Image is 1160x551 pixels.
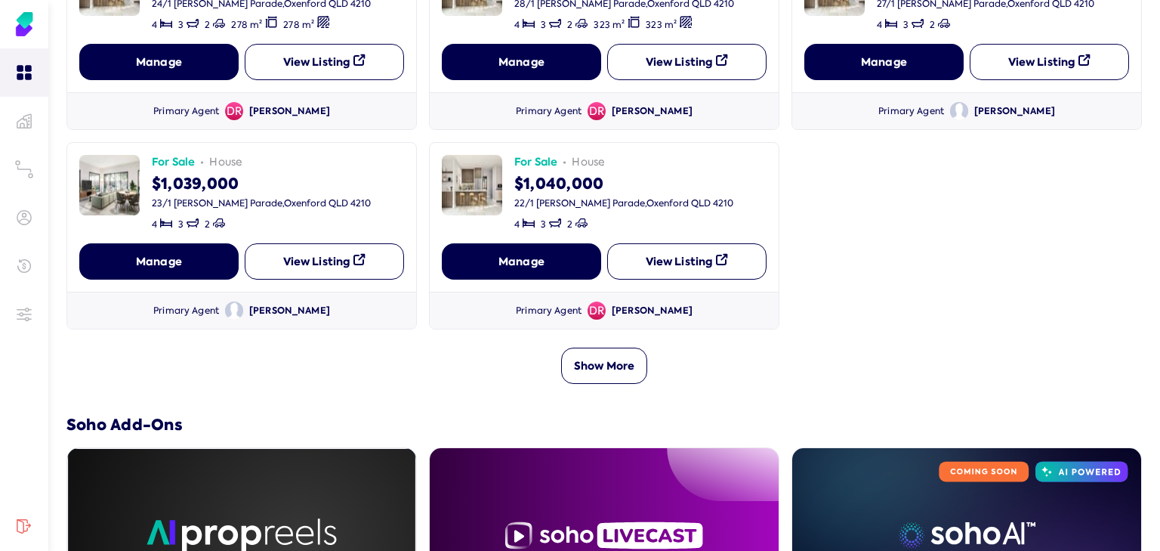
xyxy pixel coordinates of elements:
div: $1,039,000 [152,170,371,194]
span: 323 m² [594,19,625,31]
span: DR [588,102,606,120]
span: 2 [567,218,572,231]
div: [PERSON_NAME] [249,305,330,317]
h3: Soho Add-Ons [66,414,1142,435]
span: 278 m² [231,19,262,31]
span: 4 [152,218,157,231]
button: Manage [442,44,601,80]
button: View Listing [245,44,404,80]
img: image [79,155,140,215]
img: Soho Agent Portal Home [12,12,36,36]
img: image [442,155,502,215]
div: Primary Agent [516,305,582,317]
button: Manage [79,243,239,280]
div: [PERSON_NAME] [612,105,693,118]
span: 2 [567,19,572,31]
div: Primary Agent [153,105,219,118]
button: Manage [442,243,601,280]
span: 323 m² [646,19,677,31]
span: DR [588,302,606,320]
img: Avatar of Anthony Dowley [225,302,243,320]
span: Avatar of David Rapic [588,302,606,320]
div: Primary Agent [516,105,582,118]
span: 2 [205,218,210,231]
img: Avatar of Anthony Dowley [950,102,968,120]
span: 278 m² [283,19,314,31]
button: Manage [79,44,239,80]
span: DR [225,102,243,120]
span: 3 [541,19,546,31]
span: 4 [514,218,520,231]
div: [PERSON_NAME] [974,105,1055,118]
span: 2 [205,19,210,31]
span: 4 [152,19,157,31]
span: For Sale [152,155,195,170]
span: house [209,155,242,170]
button: View Listing [245,243,404,280]
span: 4 [514,19,520,31]
button: View Listing [607,44,767,80]
div: Primary Agent [878,105,944,118]
span: For Sale [514,155,557,170]
div: Primary Agent [153,305,219,317]
span: 3 [178,218,184,231]
span: house [572,155,605,170]
span: Avatar of David Rapic [225,102,243,120]
span: Avatar of David Rapic [588,102,606,120]
span: 3 [903,19,909,31]
div: [PERSON_NAME] [249,105,330,118]
div: $1,040,000 [514,170,733,194]
button: View Listing [607,243,767,280]
div: 22/1 [PERSON_NAME] Parade , Oxenford QLD 4210 [514,197,733,209]
button: View Listing [970,44,1129,80]
span: 4 [877,19,882,31]
button: Manage [804,44,964,80]
span: 3 [541,218,546,231]
div: 23/1 [PERSON_NAME] Parade , Oxenford QLD 4210 [152,197,371,209]
div: [PERSON_NAME] [612,305,693,317]
span: 2 [930,19,935,31]
button: Show More [561,348,647,384]
span: 3 [178,19,184,31]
